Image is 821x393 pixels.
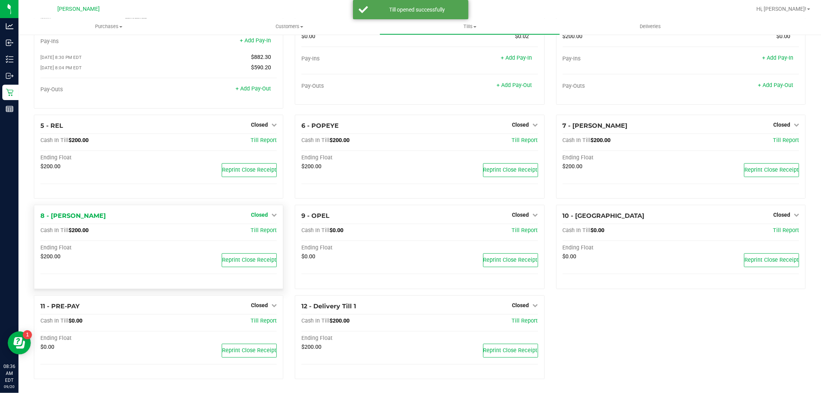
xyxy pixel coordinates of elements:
[773,137,799,144] span: Till Report
[773,212,790,218] span: Closed
[6,39,13,47] inline-svg: Inbound
[40,137,69,144] span: Cash In Till
[40,86,159,93] div: Pay-Outs
[301,55,420,62] div: Pay-Ins
[222,253,277,267] button: Reprint Close Receipt
[6,55,13,63] inline-svg: Inventory
[251,54,271,60] span: $882.30
[301,163,321,170] span: $200.00
[251,122,268,128] span: Closed
[773,227,799,234] span: Till Report
[512,227,538,234] a: Till Report
[251,302,268,308] span: Closed
[563,154,681,161] div: Ending Float
[758,82,793,89] a: + Add Pay-Out
[329,318,349,324] span: $200.00
[301,318,329,324] span: Cash In Till
[240,37,271,44] a: + Add Pay-In
[591,137,611,144] span: $200.00
[744,167,799,173] span: Reprint Close Receipt
[199,18,380,35] a: Customers
[301,244,420,251] div: Ending Float
[372,6,463,13] div: Till opened successfully
[222,167,276,173] span: Reprint Close Receipt
[69,318,82,324] span: $0.00
[3,384,15,390] p: 09/20
[563,253,577,260] span: $0.00
[18,23,199,30] span: Purchases
[40,212,106,219] span: 8 - [PERSON_NAME]
[512,212,529,218] span: Closed
[222,347,276,354] span: Reprint Close Receipt
[222,344,277,358] button: Reprint Close Receipt
[563,137,591,144] span: Cash In Till
[301,137,329,144] span: Cash In Till
[563,244,681,251] div: Ending Float
[6,105,13,113] inline-svg: Reports
[483,347,538,354] span: Reprint Close Receipt
[69,227,89,234] span: $200.00
[563,55,681,62] div: Pay-Ins
[563,33,583,40] span: $200.00
[563,122,628,129] span: 7 - [PERSON_NAME]
[744,257,799,263] span: Reprint Close Receipt
[40,122,63,129] span: 5 - REL
[629,23,671,30] span: Deliveries
[301,83,420,90] div: Pay-Outs
[40,154,159,161] div: Ending Float
[3,363,15,384] p: 08:36 AM EDT
[251,318,277,324] a: Till Report
[8,331,31,355] iframe: Resource center
[515,33,529,40] span: $0.02
[762,55,793,61] a: + Add Pay-In
[6,89,13,96] inline-svg: Retail
[251,212,268,218] span: Closed
[301,344,321,350] span: $200.00
[563,212,645,219] span: 10 - [GEOGRAPHIC_DATA]
[380,18,560,35] a: Tills
[756,6,806,12] span: Hi, [PERSON_NAME]!
[40,335,159,342] div: Ending Float
[57,6,100,12] span: [PERSON_NAME]
[483,163,538,177] button: Reprint Close Receipt
[591,227,605,234] span: $0.00
[301,335,420,342] div: Ending Float
[560,18,741,35] a: Deliveries
[483,344,538,358] button: Reprint Close Receipt
[483,253,538,267] button: Reprint Close Receipt
[301,212,329,219] span: 9 - OPEL
[483,167,538,173] span: Reprint Close Receipt
[236,85,271,92] a: + Add Pay-Out
[40,244,159,251] div: Ending Float
[563,83,681,90] div: Pay-Outs
[512,122,529,128] span: Closed
[251,137,277,144] a: Till Report
[329,137,349,144] span: $200.00
[744,163,799,177] button: Reprint Close Receipt
[380,23,560,30] span: Tills
[512,302,529,308] span: Closed
[301,154,420,161] div: Ending Float
[301,33,315,40] span: $0.00
[512,137,538,144] a: Till Report
[251,227,277,234] span: Till Report
[40,163,60,170] span: $200.00
[329,227,343,234] span: $0.00
[40,55,82,60] span: [DATE] 8:30 PM EDT
[251,64,271,71] span: $590.20
[512,318,538,324] a: Till Report
[563,163,583,170] span: $200.00
[301,253,315,260] span: $0.00
[501,55,532,61] a: + Add Pay-In
[6,72,13,80] inline-svg: Outbound
[6,22,13,30] inline-svg: Analytics
[222,163,277,177] button: Reprint Close Receipt
[69,137,89,144] span: $200.00
[301,303,356,310] span: 12 - Delivery Till 1
[199,23,379,30] span: Customers
[773,122,790,128] span: Closed
[483,257,538,263] span: Reprint Close Receipt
